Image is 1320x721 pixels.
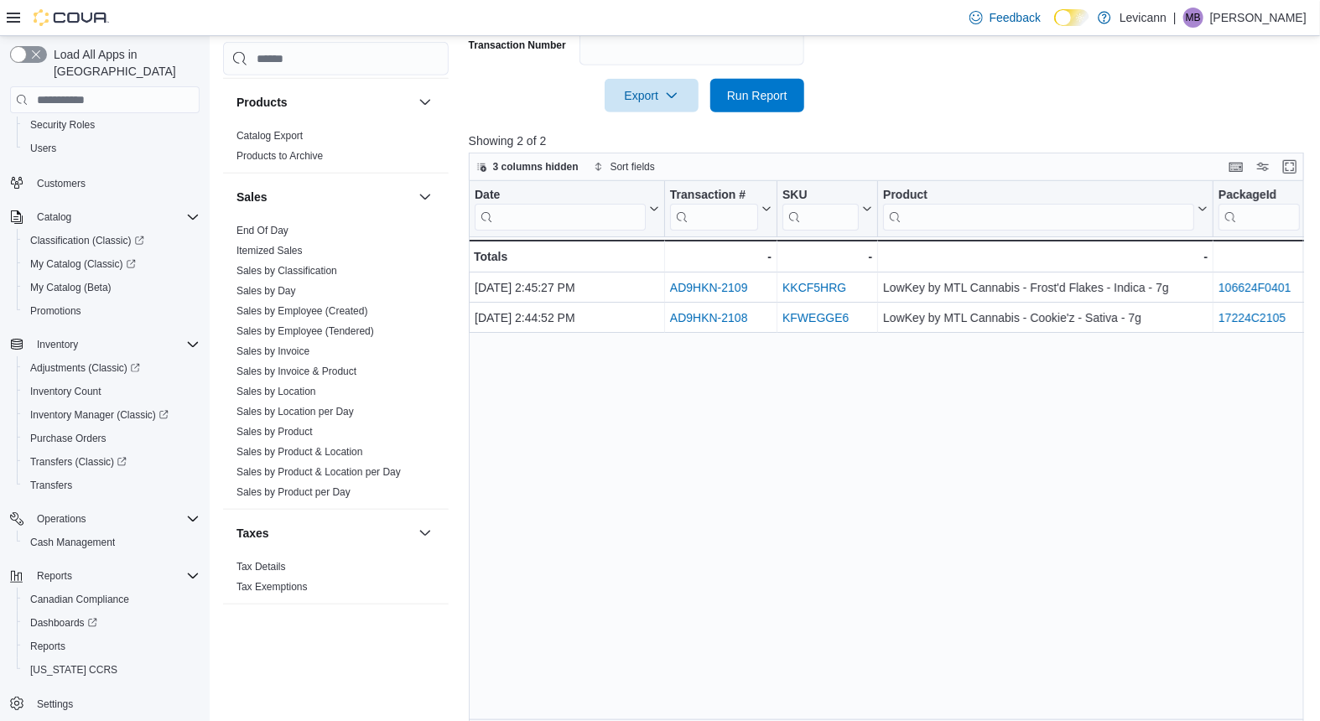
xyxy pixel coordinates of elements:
[782,281,846,294] a: KKCF5HRG
[17,403,206,427] a: Inventory Manager (Classic)
[236,406,354,418] a: Sales by Location per Day
[23,115,200,135] span: Security Roles
[23,301,88,321] a: Promotions
[30,432,107,445] span: Purchase Orders
[30,385,101,398] span: Inventory Count
[30,509,200,529] span: Operations
[1186,8,1201,28] span: MB
[236,525,269,542] h3: Taxes
[23,405,175,425] a: Inventory Manager (Classic)
[236,244,303,257] span: Itemized Sales
[3,692,206,716] button: Settings
[1173,8,1177,28] p: |
[236,446,363,458] a: Sales by Product & Location
[30,509,93,529] button: Operations
[3,333,206,356] button: Inventory
[23,532,200,552] span: Cash Management
[236,525,412,542] button: Taxes
[17,113,206,137] button: Security Roles
[782,188,859,204] div: SKU
[17,450,206,474] a: Transfers (Classic)
[30,174,92,194] a: Customers
[475,188,659,231] button: Date
[990,9,1041,26] span: Feedback
[236,225,288,236] a: End Of Day
[236,94,288,111] h3: Products
[883,308,1208,328] div: LowKey by MTL Cannabis - Cookie'z - Sativa - 7g
[17,531,206,554] button: Cash Management
[1210,8,1307,28] p: [PERSON_NAME]
[3,170,206,195] button: Customers
[23,138,200,158] span: Users
[23,358,200,378] span: Adjustments (Classic)
[883,278,1208,298] div: LowKey by MTL Cannabis - Frost'd Flakes - Indica - 7g
[475,278,659,298] div: [DATE] 2:45:27 PM
[587,157,662,177] button: Sort fields
[30,616,97,630] span: Dashboards
[236,385,316,398] span: Sales by Location
[47,46,200,80] span: Load All Apps in [GEOGRAPHIC_DATA]
[30,663,117,677] span: [US_STATE] CCRS
[30,536,115,549] span: Cash Management
[23,589,136,609] a: Canadian Compliance
[17,658,206,682] button: [US_STATE] CCRS
[37,698,73,711] span: Settings
[727,87,787,104] span: Run Report
[30,593,129,606] span: Canadian Compliance
[415,523,435,543] button: Taxes
[23,660,124,680] a: [US_STATE] CCRS
[17,635,206,658] button: Reports
[1183,8,1203,28] div: Mina Boghdady
[236,130,303,142] a: Catalog Export
[3,205,206,229] button: Catalog
[475,188,646,231] div: Date
[963,1,1047,34] a: Feedback
[30,335,85,355] button: Inventory
[37,210,71,224] span: Catalog
[23,452,133,472] a: Transfers (Classic)
[236,324,374,338] span: Sales by Employee (Tendered)
[474,246,659,267] div: Totals
[236,405,354,418] span: Sales by Location per Day
[236,129,303,143] span: Catalog Export
[236,189,412,205] button: Sales
[23,381,200,402] span: Inventory Count
[883,246,1208,267] div: -
[17,611,206,635] a: Dashboards
[23,278,200,298] span: My Catalog (Beta)
[470,157,585,177] button: 3 columns hidden
[223,220,449,509] div: Sales
[17,229,206,252] a: Classification (Classic)
[23,115,101,135] a: Security Roles
[782,188,872,231] button: SKU
[30,640,65,653] span: Reports
[223,557,449,604] div: Taxes
[236,305,368,317] a: Sales by Employee (Created)
[30,304,81,318] span: Promotions
[236,560,286,573] span: Tax Details
[23,475,79,495] a: Transfers
[1219,281,1291,294] a: 106624F0401
[23,254,143,274] a: My Catalog (Classic)
[23,660,200,680] span: Washington CCRS
[236,386,316,397] a: Sales by Location
[1280,157,1300,177] button: Enter fullscreen
[1219,188,1300,204] div: PackageId
[23,358,147,378] a: Adjustments (Classic)
[236,580,308,594] span: Tax Exemptions
[782,246,872,267] div: -
[1054,26,1055,27] span: Dark Mode
[23,636,200,656] span: Reports
[30,361,140,375] span: Adjustments (Classic)
[236,264,337,278] span: Sales by Classification
[605,79,699,112] button: Export
[17,137,206,160] button: Users
[30,479,72,492] span: Transfers
[236,486,351,498] a: Sales by Product per Day
[236,304,368,318] span: Sales by Employee (Created)
[34,9,109,26] img: Cova
[236,265,337,277] a: Sales by Classification
[469,39,566,52] label: Transaction Number
[17,474,206,497] button: Transfers
[23,381,108,402] a: Inventory Count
